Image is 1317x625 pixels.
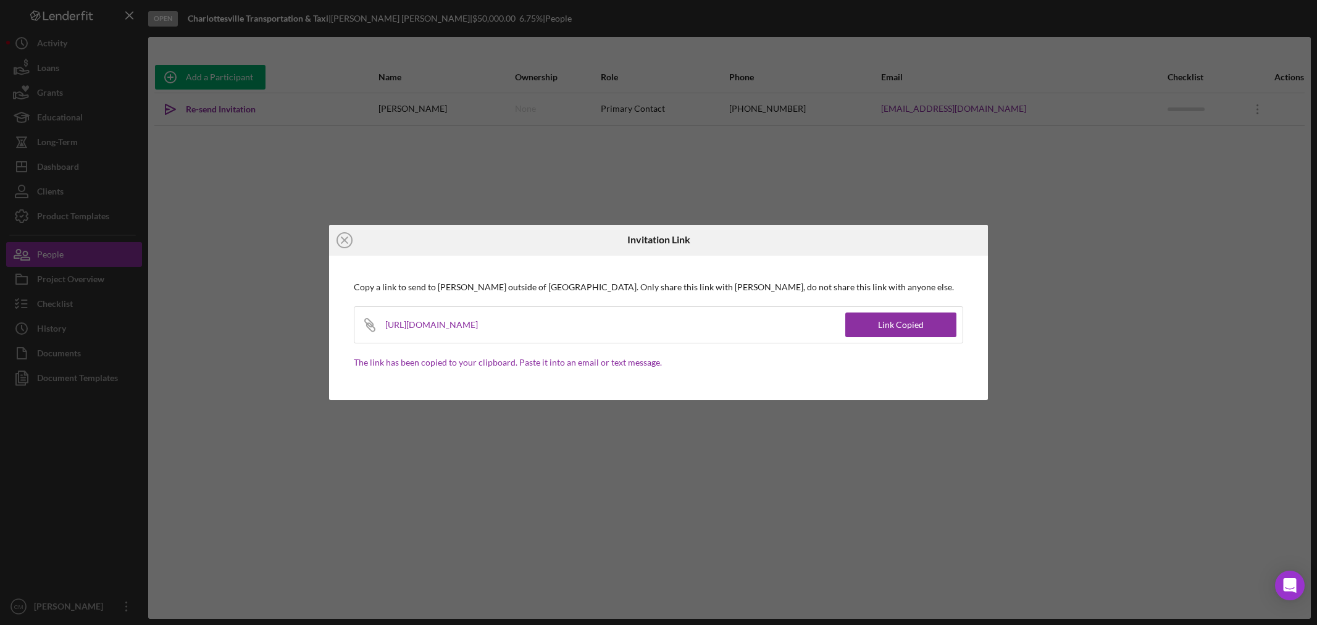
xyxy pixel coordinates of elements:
[878,312,924,337] div: Link Copied
[385,307,493,343] div: [URL][DOMAIN_NAME]
[354,356,963,369] p: The link has been copied to your clipboard. Paste it into an email or text message.
[845,312,956,337] button: Link Copied
[1275,571,1305,600] div: Open Intercom Messenger
[627,234,690,245] h6: Invitation Link
[354,280,963,294] p: Copy a link to send to [PERSON_NAME] outside of [GEOGRAPHIC_DATA]. Only share this link with [PER...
